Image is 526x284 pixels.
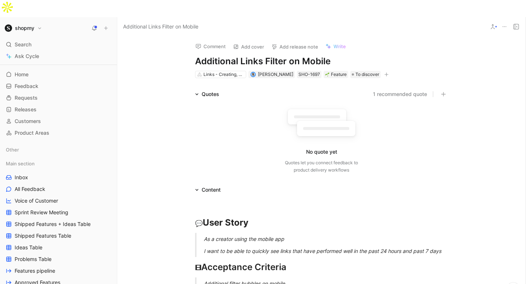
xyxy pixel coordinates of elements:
div: Quotes [202,90,219,99]
div: No quote yet [306,147,337,156]
img: avatar [251,72,255,76]
span: [PERSON_NAME] [258,72,293,77]
a: Home [3,69,114,80]
div: SHO-1697 [298,71,320,78]
button: 1 recommended quote [373,90,427,99]
span: 🎞 [195,264,201,272]
div: Links - Creating, Sharing, Viewing [203,71,244,78]
span: Other [6,146,19,153]
span: Home [15,71,28,78]
button: Add cover [230,42,267,52]
a: Problems Table [3,254,114,265]
h1: Additional Links Filter on Mobile [195,55,448,67]
span: Problems Table [15,256,52,263]
a: Ask Cycle [3,51,114,62]
button: shopmyshopmy [3,23,44,33]
a: Voice of Customer [3,195,114,206]
h1: shopmy [15,25,34,31]
span: To discover [355,71,379,78]
span: Sprint Review Meeting [15,209,68,216]
span: Feedback [15,82,38,90]
span: Ask Cycle [15,52,39,61]
span: Shipped Features Table [15,232,71,239]
a: Releases [3,104,114,115]
span: Voice of Customer [15,197,58,204]
a: Ideas Table [3,242,114,253]
button: Comment [192,41,229,51]
a: Customers [3,116,114,127]
div: Other [3,144,114,157]
span: 💬 [195,220,203,227]
span: Releases [15,106,37,113]
span: Customers [15,118,41,125]
span: Shipped Features + Ideas Table [15,220,91,228]
span: Additional Links Filter on Mobile [123,22,198,31]
a: Shipped Features + Ideas Table [3,219,114,230]
img: 🌱 [325,72,329,77]
button: Write [322,41,349,51]
strong: User Story [203,217,248,228]
a: Inbox [3,172,114,183]
a: Feedback [3,81,114,92]
a: Shipped Features Table [3,230,114,241]
div: Quotes let you connect feedback to product delivery workflows [285,159,358,174]
div: Main section [3,158,114,169]
span: Requests [15,94,38,101]
span: Product Areas [15,129,49,137]
span: All Feedback [15,185,45,193]
div: Quotes [192,90,222,99]
span: Search [15,40,31,49]
div: Other [3,144,114,155]
div: Content [202,185,221,194]
span: Main section [6,160,35,167]
a: Requests [3,92,114,103]
span: Ideas Table [15,244,42,251]
div: To discover [350,71,381,78]
div: Acceptance Criteria [195,261,448,274]
div: Feature [325,71,347,78]
div: 🌱Feature [324,71,348,78]
a: Product Areas [3,127,114,138]
button: Add release note [268,42,321,52]
a: All Feedback [3,184,114,195]
div: As a creator using the mobile app [204,235,457,243]
span: Features pipeline [15,267,55,275]
div: Content [192,185,224,194]
span: Inbox [15,174,28,181]
div: Search [3,39,114,50]
div: I want to be able to quickly see links that have performed well in the past 24 hours and past 7 days [204,247,457,255]
img: shopmy [5,24,12,32]
a: Sprint Review Meeting [3,207,114,218]
a: Features pipeline [3,265,114,276]
span: Write [333,43,346,50]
